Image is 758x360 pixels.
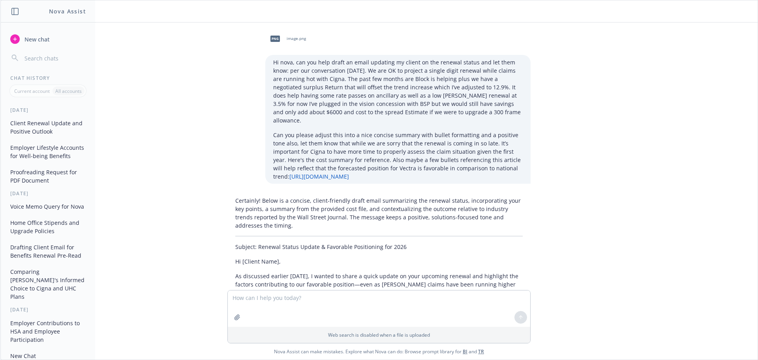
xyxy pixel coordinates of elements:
span: Nova Assist can make mistakes. Explore what Nova can do: Browse prompt library for and [4,343,754,360]
span: New chat [23,35,50,43]
div: pngimage.png [265,29,308,49]
button: Employer Contributions to HSA and Employee Participation [7,317,89,346]
a: TR [478,348,484,355]
div: Chat History [1,75,95,81]
p: All accounts [55,88,82,94]
button: New chat [7,32,89,46]
a: BI [463,348,467,355]
div: [DATE] [1,306,95,313]
p: As discussed earlier [DATE], I wanted to share a quick update on your upcoming renewal and highli... [235,272,523,297]
p: Current account [14,88,50,94]
span: image.png [287,36,306,41]
div: [DATE] [1,107,95,113]
p: Certainly! Below is a concise, client-friendly draft email summarizing the renewal status, incorp... [235,196,523,230]
button: Drafting Client Email for Benefits Renewal Pre-Read [7,241,89,262]
button: Voice Memo Query for Nova [7,200,89,213]
div: [DATE] [1,190,95,197]
button: Client Renewal Update and Positive Outlook [7,117,89,138]
h1: Nova Assist [49,7,86,15]
button: Comparing [PERSON_NAME]'s Informed Choice to Cigna and UHC Plans [7,265,89,303]
p: Web search is disabled when a file is uploaded [233,332,525,338]
button: Home Office Stipends and Upgrade Policies [7,216,89,237]
span: png [270,36,280,41]
button: Proofreading Request for PDF Document [7,166,89,187]
input: Search chats [23,53,86,64]
a: [URL][DOMAIN_NAME] [289,173,349,180]
button: Employer Lifestyle Accounts for Well-being Benefits [7,141,89,162]
p: Subject: Renewal Status Update & Favorable Positioning for 2026 [235,243,523,251]
p: Hi nova, can you help draft an email updating my client on the renewal status and let them know: ... [273,58,523,124]
p: Hi [Client Name], [235,257,523,266]
p: Can you please adjust this into a nice concise summary with bullet formatting and a positive tone... [273,131,523,181]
